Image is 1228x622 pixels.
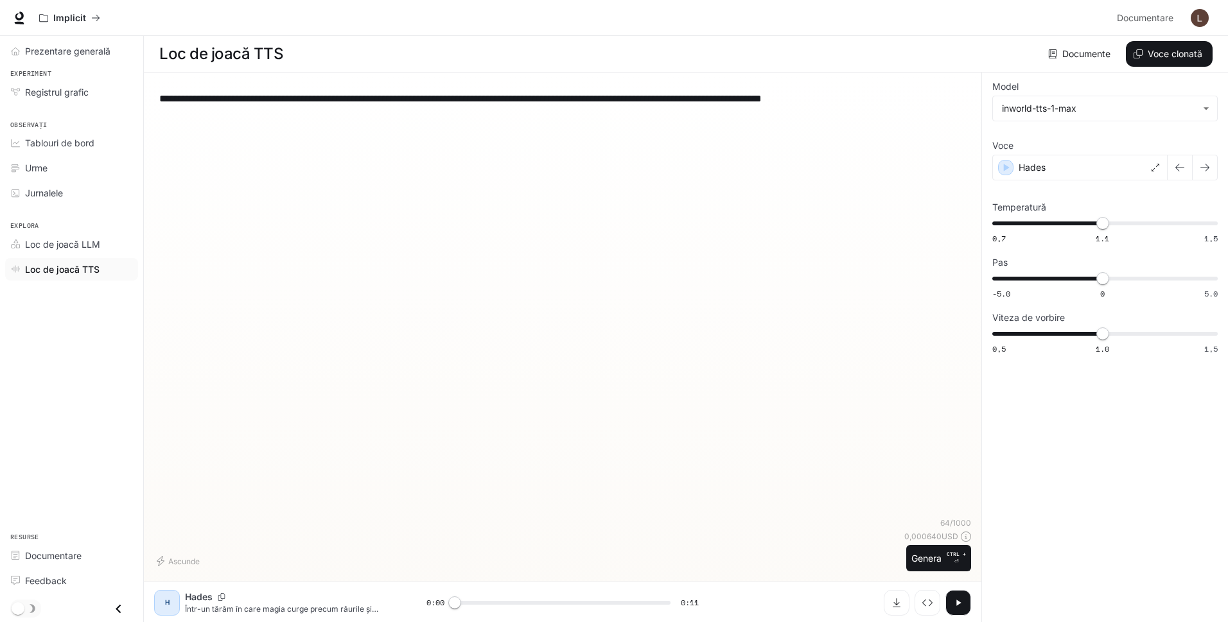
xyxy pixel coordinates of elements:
a: Feedback [5,569,138,592]
font: / [950,518,952,528]
button: Toate spațiile de lucru [33,5,106,31]
font: Jurnalele [25,187,63,198]
font: 1.0 [1096,343,1109,354]
font: Voce clonată [1148,48,1202,59]
font: inworld-tts-1-max [1002,103,1076,114]
font: Tablouri de bord [25,137,94,148]
font: Voce [992,140,1013,151]
a: Prezentare generală [5,40,138,62]
font: Loc de joacă TTS [159,44,283,63]
a: Documentare [5,544,138,567]
button: Închide sertarul [104,596,133,622]
font: Experiment [10,69,51,78]
font: H [165,598,170,606]
font: 5.0 [1204,288,1218,299]
font: Registrul grafic [25,87,89,98]
font: 1.1 [1096,233,1109,244]
button: Descărcați audio [884,590,909,616]
font: Hades [185,591,213,602]
font: Loc de joacă TTS [25,264,100,275]
font: 1,5 [1204,343,1218,354]
font: Loc de joacă LLM [25,239,100,250]
button: Copiați ID-ul vocal [213,593,231,601]
font: Model [992,81,1019,92]
font: Documente [1062,48,1110,59]
font: Implicit [53,12,86,23]
div: inworld-tts-1-max [993,96,1217,121]
a: Jurnalele [5,182,138,204]
font: Documentare [25,550,82,561]
font: Feedback [25,575,67,586]
font: 0:00 [426,597,444,608]
font: Genera [911,553,942,564]
button: Voce clonată [1126,41,1213,67]
font: Pas [992,257,1008,268]
font: Urme [25,162,48,173]
button: Avatarul utilizatorului [1187,5,1213,31]
font: 0,7 [992,233,1006,244]
font: USD [942,531,958,541]
font: Hades [1019,162,1046,173]
font: Resurse [10,533,39,541]
font: Temperatură [992,202,1046,212]
button: Inspecta [915,590,940,616]
span: Comutare mod întunecat [12,601,24,615]
font: Viteza de vorbire [992,312,1065,323]
font: 64 [940,518,950,528]
font: Prezentare generală [25,46,110,56]
a: Loc de joacă LLM [5,233,138,255]
a: Tablouri de bord [5,132,138,154]
font: 1000 [952,518,971,528]
font: Ascunde [168,557,200,566]
button: Ascunde [154,551,205,571]
font: 0,000640 [904,531,942,541]
font: Observați [10,121,48,129]
font: 0 [1100,288,1105,299]
a: Documente [1046,41,1116,67]
font: ⏎ [954,558,959,564]
img: Avatarul utilizatorului [1191,9,1209,27]
a: Registrul grafic [5,81,138,103]
font: 0,5 [992,343,1006,354]
a: Urme [5,157,138,179]
font: -5.0 [992,288,1010,299]
a: Loc de joacă TTS [5,258,138,281]
button: GeneraCTRL +⏎ [906,545,971,571]
font: CTRL + [947,551,966,557]
font: 0:11 [681,597,699,608]
font: 1,5 [1204,233,1218,244]
font: Documentare [1117,12,1173,23]
a: Documentare [1112,5,1182,31]
font: Explora [10,221,39,230]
